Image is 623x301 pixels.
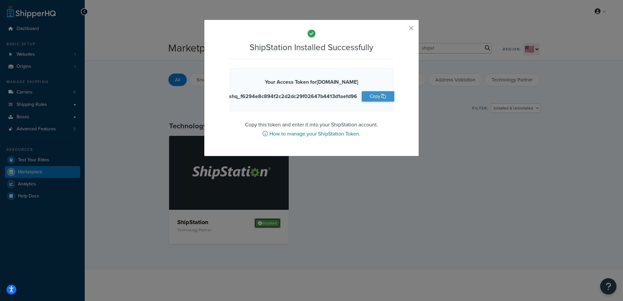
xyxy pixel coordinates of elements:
[362,91,394,102] button: Copy
[308,30,315,37] i: Check mark
[229,92,357,101] p: shq_f6294e8c894f2c2d2dc29f02647b4413d1aefd96
[263,130,360,137] a: How to manage your ShipStation Token.
[244,78,379,87] p: Your Access Token for [DOMAIN_NAME]
[230,43,393,52] h2: ShipStation Installed Successfully
[230,120,393,129] p: Copy this token and enter it into your ShipStation account.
